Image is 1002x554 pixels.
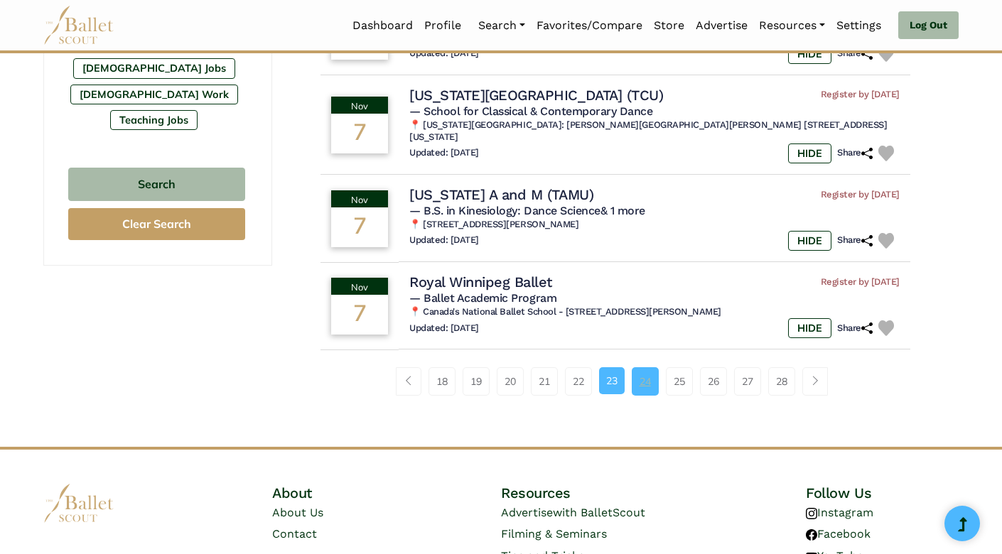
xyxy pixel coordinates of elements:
[272,527,317,541] a: Contact
[331,295,388,335] div: 7
[409,48,479,60] h6: Updated: [DATE]
[837,48,873,60] h6: Share
[666,367,693,396] a: 25
[599,367,625,394] a: 23
[788,44,831,64] label: HIDE
[409,86,663,104] h4: [US_STATE][GEOGRAPHIC_DATA] (TCU)
[700,367,727,396] a: 26
[272,484,425,502] h4: About
[110,110,198,130] label: Teaching Jobs
[396,367,836,396] nav: Page navigation example
[837,234,873,246] h6: Share
[821,276,900,288] span: Register by [DATE]
[648,11,690,40] a: Store
[409,147,479,159] h6: Updated: [DATE]
[331,114,388,153] div: 7
[409,204,645,217] span: — B.S. in Kinesiology: Dance Science
[473,11,531,40] a: Search
[600,204,645,217] a: & 1 more
[821,89,900,101] span: Register by [DATE]
[821,189,900,201] span: Register by [DATE]
[463,367,490,396] a: 19
[70,85,238,104] label: [DEMOGRAPHIC_DATA] Work
[409,291,556,305] span: — Ballet Academic Program
[419,11,467,40] a: Profile
[409,273,552,291] h4: Royal Winnipeg Ballet
[531,367,558,396] a: 21
[806,508,817,519] img: instagram logo
[806,506,873,519] a: Instagram
[531,11,648,40] a: Favorites/Compare
[565,367,592,396] a: 22
[806,484,959,502] h4: Follow Us
[272,506,323,519] a: About Us
[806,527,871,541] a: Facebook
[632,367,659,396] a: 24
[429,367,456,396] a: 18
[73,58,235,78] label: [DEMOGRAPHIC_DATA] Jobs
[553,506,645,519] span: with BalletScout
[409,306,900,318] h6: 📍 Canada's National Ballet School - [STREET_ADDRESS][PERSON_NAME]
[409,119,900,143] h6: 📍 [US_STATE][GEOGRAPHIC_DATA]: [PERSON_NAME][GEOGRAPHIC_DATA][PERSON_NAME] [STREET_ADDRESS][US_ST...
[831,11,887,40] a: Settings
[806,529,817,541] img: facebook logo
[497,367,524,396] a: 20
[768,367,795,396] a: 28
[347,11,419,40] a: Dashboard
[409,219,900,231] h6: 📍 [STREET_ADDRESS][PERSON_NAME]
[409,322,479,335] h6: Updated: [DATE]
[409,185,593,204] h4: [US_STATE] A and M (TAMU)
[331,97,388,114] div: Nov
[753,11,831,40] a: Resources
[898,11,959,40] a: Log Out
[68,208,245,240] button: Clear Search
[409,104,652,118] span: — School for Classical & Contemporary Dance
[331,190,388,207] div: Nov
[501,527,607,541] a: Filming & Seminars
[734,367,761,396] a: 27
[501,484,730,502] h4: Resources
[788,318,831,338] label: HIDE
[409,234,479,246] h6: Updated: [DATE]
[331,278,388,295] div: Nov
[788,143,831,163] label: HIDE
[331,207,388,247] div: 7
[690,11,753,40] a: Advertise
[68,168,245,201] button: Search
[788,231,831,251] label: HIDE
[837,147,873,159] h6: Share
[501,506,645,519] a: Advertisewith BalletScout
[837,322,873,335] h6: Share
[43,484,114,523] img: logo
